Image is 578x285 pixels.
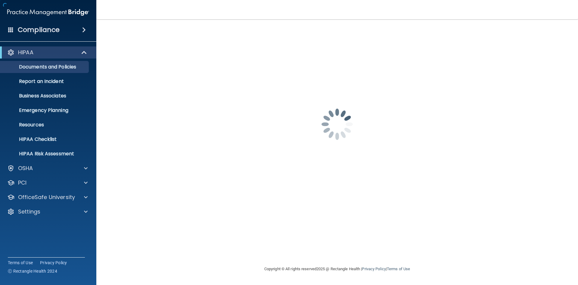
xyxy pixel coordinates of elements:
[7,179,88,186] a: PCI
[7,49,87,56] a: HIPAA
[4,78,86,84] p: Report an Incident
[40,260,67,266] a: Privacy Policy
[4,122,86,128] p: Resources
[7,208,88,215] a: Settings
[227,259,447,279] div: Copyright © All rights reserved 2025 @ Rectangle Health | |
[18,26,60,34] h4: Compliance
[362,267,386,271] a: Privacy Policy
[8,260,33,266] a: Terms of Use
[4,93,86,99] p: Business Associates
[4,136,86,142] p: HIPAA Checklist
[4,64,86,70] p: Documents and Policies
[387,267,410,271] a: Terms of Use
[4,107,86,113] p: Emergency Planning
[18,179,26,186] p: PCI
[474,242,571,266] iframe: Drift Widget Chat Controller
[8,268,57,274] span: Ⓒ Rectangle Health 2024
[18,165,33,172] p: OSHA
[4,151,86,157] p: HIPAA Risk Assessment
[18,208,40,215] p: Settings
[18,49,33,56] p: HIPAA
[7,165,88,172] a: OSHA
[7,6,89,18] img: PMB logo
[7,194,88,201] a: OfficeSafe University
[307,94,367,154] img: spinner.e123f6fc.gif
[18,194,75,201] p: OfficeSafe University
